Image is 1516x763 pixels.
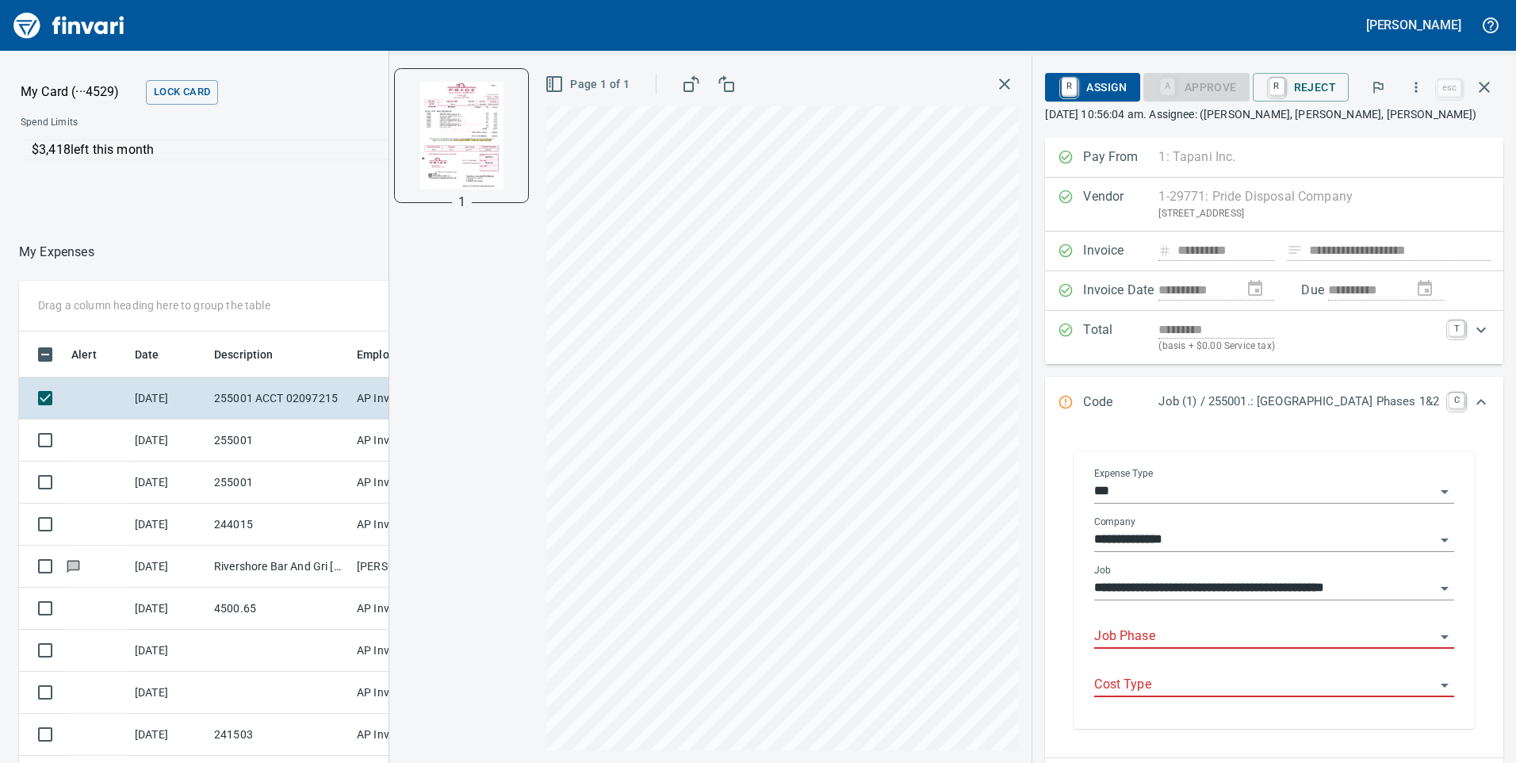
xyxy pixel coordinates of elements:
p: My Expenses [19,243,94,262]
td: Rivershore Bar And Gri [US_STATE][GEOGRAPHIC_DATA] OR [208,546,350,588]
p: $3,418 left this month [32,140,529,159]
div: Job Phase required [1143,79,1250,93]
span: Alert [71,345,117,364]
span: Reject [1265,74,1336,101]
button: Open [1434,626,1456,648]
label: Expense Type [1094,469,1153,478]
label: Company [1094,517,1135,527]
p: [DATE] 10:56:04 am. Assignee: ([PERSON_NAME], [PERSON_NAME], [PERSON_NAME]) [1045,106,1503,122]
button: More [1399,70,1434,105]
td: AP Invoices [350,420,469,462]
span: Assign [1058,74,1127,101]
td: [DATE] [128,546,208,588]
td: AP Invoices [350,630,469,672]
a: R [1269,78,1284,95]
div: Expand [1045,311,1503,364]
p: Total [1083,320,1158,355]
td: [DATE] [128,672,208,714]
a: T [1449,320,1464,336]
label: Job [1094,566,1111,575]
p: Code [1083,393,1158,413]
a: C [1449,393,1464,408]
td: [DATE] [128,420,208,462]
td: AP Invoices [350,672,469,714]
td: AP Invoices [350,378,469,420]
button: Open [1434,577,1456,600]
td: [DATE] [128,714,208,756]
td: 4500.65 [208,588,350,630]
p: Job (1) / 255001.: [GEOGRAPHIC_DATA] Phases 1&2 [1158,393,1439,411]
button: RAssign [1045,73,1139,102]
h5: [PERSON_NAME] [1366,17,1461,33]
button: RReject [1253,73,1349,102]
td: [DATE] [128,588,208,630]
button: Flag [1361,70,1395,105]
p: My Card (···4529) [21,82,140,102]
p: Online allowed [8,160,539,176]
td: 255001 [208,420,350,462]
span: Page 1 of 1 [548,75,630,94]
img: Page 1 [408,82,515,190]
button: Open [1434,529,1456,551]
span: Employee [357,345,408,364]
span: Has messages [65,561,82,571]
button: Page 1 of 1 [542,70,636,99]
span: Description [214,345,274,364]
span: Close invoice [1434,68,1503,106]
td: AP Invoices [350,714,469,756]
span: Alert [71,345,97,364]
span: Date [135,345,159,364]
span: Date [135,345,180,364]
button: Open [1434,674,1456,696]
span: Employee [357,345,428,364]
p: Drag a column heading here to group the table [38,297,270,313]
nav: breadcrumb [19,243,94,262]
td: 255001 [208,462,350,504]
img: Finvari [10,6,128,44]
td: AP Invoices [350,504,469,546]
button: Open [1434,481,1456,503]
td: [PERSON_NAME] [350,546,469,588]
p: 1 [458,193,465,212]
td: 244015 [208,504,350,546]
td: AP Invoices [350,462,469,504]
td: AP Invoices [350,588,469,630]
td: 241503 [208,714,350,756]
span: Description [214,345,294,364]
button: [PERSON_NAME] [1362,13,1465,37]
div: Expand [1045,377,1503,429]
span: Lock Card [154,83,210,102]
a: R [1062,78,1077,95]
button: Lock Card [146,80,218,105]
td: [DATE] [128,630,208,672]
td: 255001 ACCT 02097215 [208,378,350,420]
td: [DATE] [128,504,208,546]
td: [DATE] [128,378,208,420]
span: Spend Limits [21,115,307,131]
td: [DATE] [128,462,208,504]
p: (basis + $0.00 Service tax) [1158,339,1439,355]
a: esc [1438,79,1461,97]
